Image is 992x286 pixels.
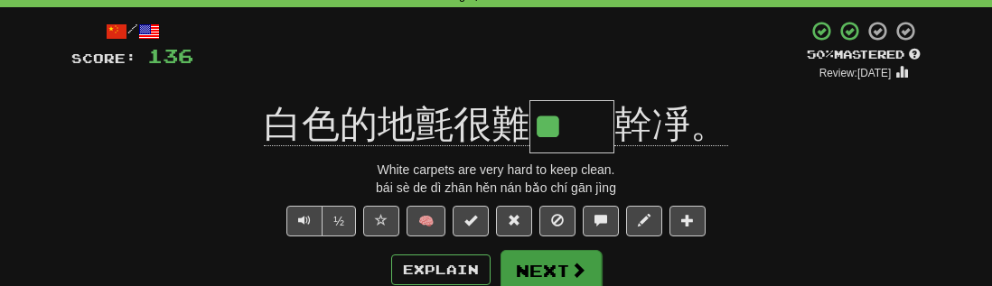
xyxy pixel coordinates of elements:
div: bái sè de dì zhān hěn nán bǎo chí gān jìng [71,179,921,197]
div: Text-to-speech controls [283,206,356,236]
button: Reset to 0% Mastered (alt+r) [496,206,532,236]
button: Play sentence audio (ctl+space) [286,206,323,236]
button: Explain [391,254,491,285]
button: Edit sentence (alt+d) [626,206,662,236]
button: Discuss sentence (alt+u) [583,206,619,236]
small: Review: [DATE] [819,67,892,79]
span: 50 % [807,47,834,61]
span: 幹凈。 [614,103,728,146]
div: Mastered [807,47,921,63]
span: Score: [71,51,136,66]
span: 白色的地氈很難 [264,103,529,146]
span: 136 [147,44,193,67]
button: Ignore sentence (alt+i) [539,206,576,236]
button: 🧠 [407,206,445,236]
button: Add to collection (alt+a) [669,206,706,236]
div: / [71,20,193,42]
button: ½ [322,206,356,236]
button: Set this sentence to 100% Mastered (alt+m) [453,206,489,236]
div: White carpets are very hard to keep clean. [71,161,921,179]
button: Favorite sentence (alt+f) [363,206,399,236]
